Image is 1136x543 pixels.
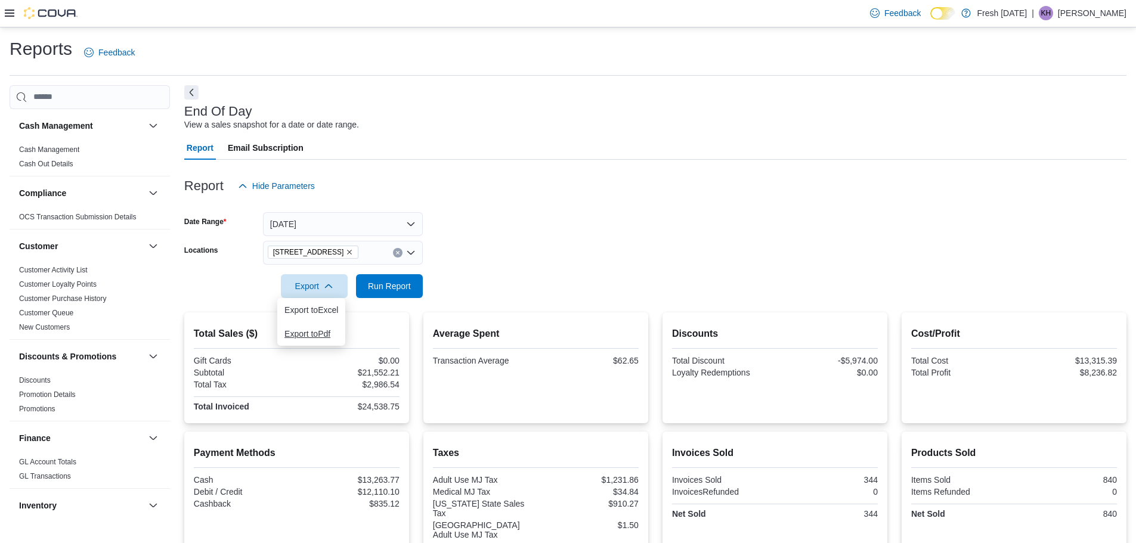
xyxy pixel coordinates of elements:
div: Items Refunded [911,487,1012,497]
span: Email Subscription [228,136,304,160]
button: Finance [146,431,160,445]
div: Compliance [10,210,170,229]
span: Export [288,274,341,298]
h3: Discounts & Promotions [19,350,116,362]
button: Customer [19,240,144,252]
div: Adult Use MJ Tax [433,475,534,485]
div: Discounts & Promotions [10,373,170,421]
div: $8,236.82 [1016,368,1117,377]
div: Cashback [194,499,295,508]
p: Fresh [DATE] [977,6,1027,20]
span: Cash Out Details [19,159,73,169]
h2: Taxes [433,446,639,460]
button: Customer [146,239,160,253]
h2: Cost/Profit [911,327,1117,341]
button: Next [184,85,199,100]
span: GL Transactions [19,471,71,481]
div: Total Discount [672,356,773,365]
a: Cash Management [19,145,79,154]
button: Discounts & Promotions [146,349,160,364]
span: [STREET_ADDRESS] [273,246,344,258]
h3: Cash Management [19,120,93,132]
span: Export to Pdf [284,329,338,339]
h2: Invoices Sold [672,446,878,460]
h3: Inventory [19,499,57,511]
span: Customer Purchase History [19,294,107,303]
div: Medical MJ Tax [433,487,534,497]
h2: Payment Methods [194,446,400,460]
div: $910.27 [538,499,639,508]
label: Date Range [184,217,227,226]
div: Transaction Average [433,356,534,365]
span: Export to Excel [284,305,338,315]
button: Finance [19,432,144,444]
strong: Net Sold [911,509,945,519]
div: Cash Management [10,142,170,176]
a: Customer Activity List [19,266,88,274]
button: Remove 10915 NW 45 Hwy from selection in this group [346,249,353,256]
p: [PERSON_NAME] [1058,6,1126,20]
span: Promotions [19,404,55,414]
h3: Report [184,179,224,193]
label: Locations [184,246,218,255]
a: Promotion Details [19,390,76,399]
button: Open list of options [406,248,416,257]
div: $0.00 [777,368,878,377]
div: Gift Cards [194,356,295,365]
input: Dark Mode [930,7,955,20]
div: $1,231.86 [538,475,639,485]
h3: Customer [19,240,58,252]
div: InvoicesRefunded [672,487,773,497]
h3: End Of Day [184,104,252,119]
h2: Average Spent [433,327,639,341]
div: $12,110.10 [299,487,400,497]
strong: Net Sold [672,509,706,519]
div: 344 [777,475,878,485]
button: Export [281,274,348,298]
a: Cash Out Details [19,160,73,168]
div: Invoices Sold [672,475,773,485]
div: -$5,974.00 [777,356,878,365]
a: Customer Loyalty Points [19,280,97,288]
a: Feedback [865,1,925,25]
h2: Total Sales ($) [194,327,400,341]
div: $835.12 [299,499,400,508]
a: Customer Purchase History [19,294,107,303]
span: GL Account Totals [19,457,76,467]
button: Export toExcel [277,298,345,322]
span: 10915 NW 45 Hwy [268,246,359,259]
div: 0 [777,487,878,497]
span: KH [1041,6,1051,20]
a: Promotions [19,405,55,413]
img: Cova [24,7,78,19]
div: Debit / Credit [194,487,295,497]
button: Discounts & Promotions [19,350,144,362]
button: Cash Management [146,119,160,133]
div: Customer [10,263,170,339]
div: $13,263.77 [299,475,400,485]
div: 840 [1016,509,1117,519]
span: Feedback [98,46,135,58]
div: $0.00 [299,356,400,365]
button: Export toPdf [277,322,345,346]
a: New Customers [19,323,70,331]
div: Kenzie Heater [1039,6,1053,20]
div: Total Profit [911,368,1012,377]
div: $1.50 [538,520,639,530]
a: Discounts [19,376,51,384]
span: Customer Activity List [19,265,88,275]
div: Total Cost [911,356,1012,365]
div: $2,986.54 [299,380,400,389]
a: Feedback [79,41,140,64]
button: [DATE] [263,212,423,236]
div: [US_STATE] State Sales Tax [433,499,534,518]
h3: Compliance [19,187,66,199]
div: Items Sold [911,475,1012,485]
div: $34.84 [538,487,639,497]
h2: Discounts [672,327,878,341]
